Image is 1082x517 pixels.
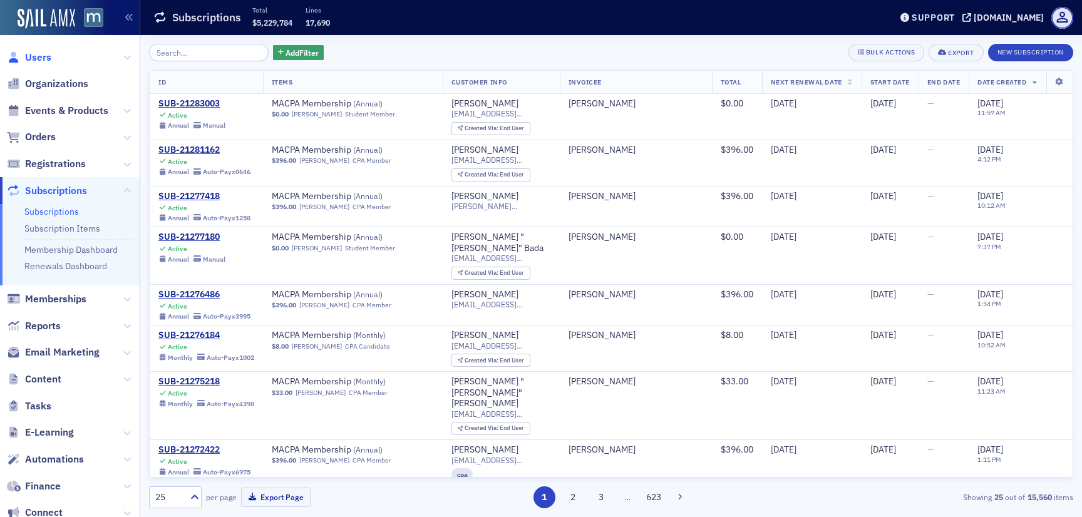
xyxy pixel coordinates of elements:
span: $33.00 [272,389,292,397]
div: CPA Member [353,301,391,309]
span: $0.00 [721,231,743,242]
div: CPA Member [349,389,388,397]
a: Subscriptions [7,184,87,198]
span: [DATE] [977,376,1003,387]
span: [EMAIL_ADDRESS][DOMAIN_NAME] [451,456,551,465]
span: [DATE] [870,190,896,202]
span: [DATE] [977,444,1003,455]
a: [PERSON_NAME] [296,389,346,397]
div: Active [168,458,187,466]
button: 2 [562,486,584,508]
span: MACPA Membership [272,330,430,341]
span: Created Via : [465,269,500,277]
div: [PERSON_NAME] [451,289,518,300]
span: ( Monthly ) [353,376,386,386]
a: View Homepage [75,8,103,29]
span: [DATE] [870,376,896,387]
a: Finance [7,479,61,493]
span: Total [721,78,741,86]
a: [PERSON_NAME] [569,444,636,456]
div: 25 [155,491,183,504]
span: [DATE] [977,231,1003,242]
a: MACPA Membership (Annual) [272,444,430,456]
span: [DATE] [771,329,796,340]
div: Student Member [345,110,395,118]
span: Automations [25,453,84,466]
span: $396.00 [272,301,296,309]
a: Reports [7,319,61,333]
div: Auto-Pay x0646 [203,168,250,176]
a: SUB-21272422 [158,444,250,456]
div: Annual [168,121,189,130]
span: [PERSON_NAME][EMAIL_ADDRESS][PERSON_NAME][DOMAIN_NAME] [451,202,551,211]
span: $33.00 [721,376,748,387]
span: Events & Products [25,104,108,118]
div: Annual [168,214,189,222]
button: [DOMAIN_NAME] [962,13,1048,22]
span: — [927,190,934,202]
span: ID [158,78,166,86]
a: [PERSON_NAME] [292,342,342,351]
a: Users [7,51,51,64]
span: MACPA Membership [272,232,430,243]
div: CPA Member [353,203,391,211]
a: Tasks [7,399,51,413]
a: [PERSON_NAME] [569,145,636,156]
a: Memberships [7,292,86,306]
span: ( Annual ) [353,191,383,201]
a: MACPA Membership (Annual) [272,232,430,243]
div: Active [168,245,187,253]
span: [EMAIL_ADDRESS][DOMAIN_NAME] [451,409,551,419]
a: SUB-21283003 [158,98,225,110]
button: Export Page [241,488,311,507]
a: [PERSON_NAME] [569,191,636,202]
div: SUB-21277418 [158,191,250,202]
div: [PERSON_NAME] [451,330,518,341]
span: Tasks [25,399,51,413]
div: Active [168,111,187,120]
a: SUB-21276184 [158,330,254,341]
h1: Subscriptions [172,10,241,25]
span: $396.00 [721,289,753,300]
span: [DATE] [771,231,796,242]
a: Content [7,372,61,386]
div: Active [168,343,187,351]
span: Add Filter [286,47,319,58]
span: Email Marketing [25,346,100,359]
a: [PERSON_NAME] "[PERSON_NAME]" Bada [451,232,551,253]
span: — [927,444,934,455]
strong: 25 [992,491,1005,503]
div: [PERSON_NAME] [569,232,636,243]
div: Auto-Pay x6975 [203,468,250,476]
span: — [927,231,934,242]
a: [PERSON_NAME] [569,98,636,110]
a: Email Marketing [7,346,100,359]
span: Michael Furey [569,444,703,456]
div: Auto-Pay x4398 [207,400,254,408]
div: Support [912,12,955,23]
div: [PERSON_NAME] "[PERSON_NAME]" [PERSON_NAME] [451,376,551,409]
a: New Subscription [988,46,1073,57]
div: cpa [451,468,473,481]
input: Search… [149,44,269,61]
button: 1 [533,486,555,508]
span: $0.00 [272,110,289,118]
span: Profile [1051,7,1073,29]
span: Items [272,78,293,86]
span: [DATE] [870,289,896,300]
span: — [927,329,934,340]
span: — [927,98,934,109]
a: [PERSON_NAME] [451,444,518,456]
span: [DATE] [771,376,796,387]
span: ( Monthly ) [353,330,386,340]
a: [PERSON_NAME] [569,289,636,300]
time: 7:37 PM [977,242,1001,251]
span: Created Via : [465,170,500,178]
a: [PERSON_NAME] [569,330,636,341]
span: — [927,376,934,387]
span: MACPA Membership [272,444,430,456]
